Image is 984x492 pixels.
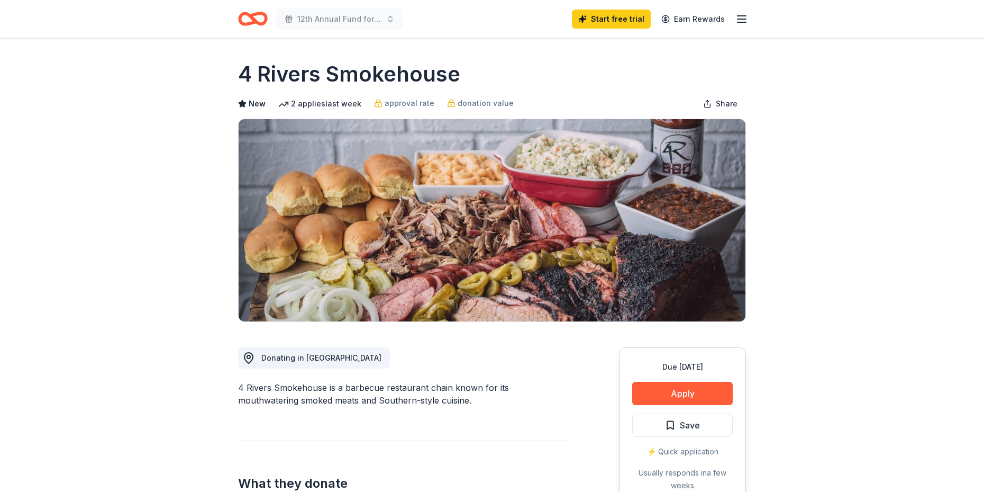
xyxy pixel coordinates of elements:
[458,97,514,110] span: donation value
[680,418,700,432] span: Save
[632,361,733,373] div: Due [DATE]
[632,414,733,437] button: Save
[632,467,733,492] div: Usually responds in a few weeks
[261,353,381,362] span: Donating in [GEOGRAPHIC_DATA]
[655,10,731,29] a: Earn Rewards
[276,8,403,30] button: 12th Annual Fund for Hope Gala Fundraiser
[249,97,266,110] span: New
[572,10,651,29] a: Start free trial
[297,13,382,25] span: 12th Annual Fund for Hope Gala Fundraiser
[632,445,733,458] div: ⚡️ Quick application
[238,475,568,492] h2: What they donate
[447,97,514,110] a: donation value
[238,59,460,89] h1: 4 Rivers Smokehouse
[716,97,737,110] span: Share
[238,6,268,31] a: Home
[385,97,434,110] span: approval rate
[238,381,568,407] div: 4 Rivers Smokehouse is a barbecue restaurant chain known for its mouthwatering smoked meats and S...
[278,97,361,110] div: 2 applies last week
[374,97,434,110] a: approval rate
[632,382,733,405] button: Apply
[695,93,746,114] button: Share
[239,119,745,321] img: Image for 4 Rivers Smokehouse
